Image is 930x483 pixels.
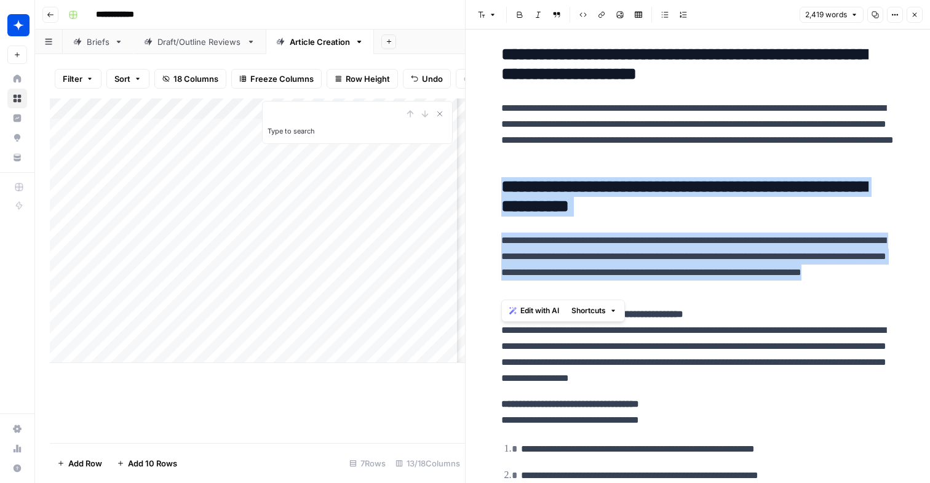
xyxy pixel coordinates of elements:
[157,36,242,48] div: Draft/Outline Reviews
[344,453,391,473] div: 7 Rows
[327,69,398,89] button: Row Height
[55,69,101,89] button: Filter
[106,69,149,89] button: Sort
[109,453,185,473] button: Add 10 Rows
[290,36,350,48] div: Article Creation
[7,108,27,128] a: Insights
[422,73,443,85] span: Undo
[7,439,27,458] a: Usage
[566,303,622,319] button: Shortcuts
[231,69,322,89] button: Freeze Columns
[504,303,564,319] button: Edit with AI
[68,457,102,469] span: Add Row
[7,419,27,439] a: Settings
[7,14,30,36] img: Wiz Logo
[268,127,315,135] label: Type to search
[805,9,847,20] span: 2,419 words
[173,73,218,85] span: 18 Columns
[391,453,465,473] div: 13/18 Columns
[87,36,109,48] div: Briefs
[571,305,606,316] span: Shortcuts
[154,69,226,89] button: 18 Columns
[63,30,133,54] a: Briefs
[7,458,27,478] button: Help + Support
[7,148,27,167] a: Your Data
[7,10,27,41] button: Workspace: Wiz
[403,69,451,89] button: Undo
[250,73,314,85] span: Freeze Columns
[63,73,82,85] span: Filter
[7,69,27,89] a: Home
[266,30,374,54] a: Article Creation
[128,457,177,469] span: Add 10 Rows
[7,89,27,108] a: Browse
[800,7,864,23] button: 2,419 words
[7,128,27,148] a: Opportunities
[346,73,390,85] span: Row Height
[50,453,109,473] button: Add Row
[520,305,559,316] span: Edit with AI
[114,73,130,85] span: Sort
[432,106,447,121] button: Close Search
[133,30,266,54] a: Draft/Outline Reviews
